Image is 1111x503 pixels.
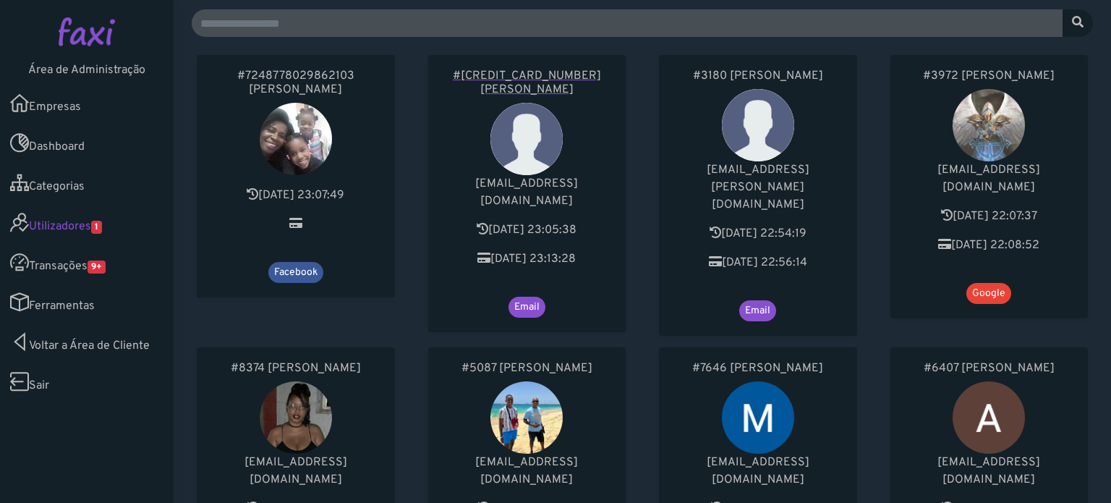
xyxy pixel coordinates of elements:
[937,163,1040,195] span: [EMAIL_ADDRESS][DOMAIN_NAME]
[508,297,545,318] span: Email
[673,69,843,83] a: #3180 [PERSON_NAME]
[739,300,776,321] span: Email
[443,69,612,97] a: #[CREDIT_CARD_NUMBER] [PERSON_NAME]
[905,237,1074,254] p: [DATE] 22:08:52
[443,362,612,376] a: #5087 [PERSON_NAME]
[673,362,843,376] a: #7646 [PERSON_NAME]
[673,254,843,271] p: [DATE] 22:56:14
[244,455,347,487] span: [EMAIL_ADDRESS][DOMAIN_NAME]
[905,69,1074,83] a: #3972 [PERSON_NAME]
[211,69,380,97] a: #7248778029862103 [PERSON_NAME]
[443,250,612,268] p: [DATE] 23:13:28
[707,163,809,212] span: [EMAIL_ADDRESS][PERSON_NAME][DOMAIN_NAME]
[88,261,106,274] span: 9+
[268,262,323,283] span: Facebook
[673,225,843,242] p: [DATE] 22:54:19
[905,362,1074,376] a: #6407 [PERSON_NAME]
[937,455,1040,487] span: [EMAIL_ADDRESS][DOMAIN_NAME]
[211,362,380,376] a: #8374 [PERSON_NAME]
[91,221,102,234] span: 1
[905,208,1074,225] p: [DATE] 22:07:37
[443,221,612,239] p: [DATE] 23:05:38
[707,455,809,487] span: [EMAIL_ADDRESS][DOMAIN_NAME]
[475,177,578,208] span: [EMAIL_ADDRESS][DOMAIN_NAME]
[475,455,578,487] span: [EMAIL_ADDRESS][DOMAIN_NAME]
[211,187,380,204] p: [DATE] 23:07:49
[966,283,1011,304] span: Google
